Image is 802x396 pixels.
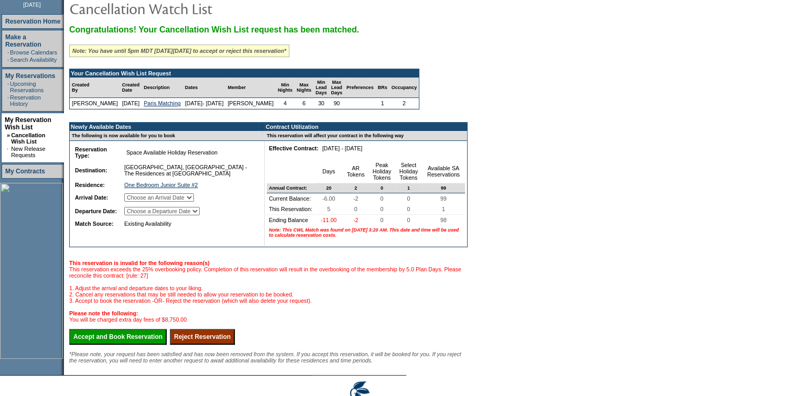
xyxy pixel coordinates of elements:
a: My Reservations [5,72,55,80]
td: [DATE] [120,98,142,109]
td: · [7,94,9,107]
td: [GEOGRAPHIC_DATA], [GEOGRAPHIC_DATA] - The Residences at [GEOGRAPHIC_DATA] [122,162,255,179]
span: -6.00 [320,193,337,204]
td: [PERSON_NAME] [70,98,120,109]
td: 2 [389,98,419,109]
td: [DATE]- [DATE] [183,98,226,109]
td: Annual Contract: [267,183,315,193]
span: 99 [439,183,448,193]
b: Match Source: [75,221,113,227]
nobr: [DATE] - [DATE] [322,145,363,151]
td: Min Lead Days [313,78,329,98]
td: 1 [376,98,389,109]
a: New Release Requests [11,146,45,158]
td: Peak Holiday Tokens [369,160,395,183]
td: Available SA Reservations [422,160,465,183]
span: 0 [378,193,385,204]
a: Reservation Home [5,18,60,25]
td: Max Nights [295,78,313,98]
td: This Reservation: [267,204,315,215]
td: Ending Balance [267,215,315,225]
td: This reservation will affect your contract in the following way [265,131,467,141]
span: 0 [405,204,412,214]
span: 0 [378,183,385,193]
span: 1 [405,183,412,193]
b: Residence: [75,182,105,188]
a: My Reservation Wish List [5,116,51,131]
span: 2 [352,183,359,193]
span: -11.00 [319,215,339,225]
i: Note: You have until 5pm MDT [DATE][DATE] to accept or reject this reservation* [72,48,286,54]
b: Reservation Type: [75,146,107,159]
td: Created Date [120,78,142,98]
td: Preferences [344,78,376,98]
td: Days [315,160,343,183]
td: 90 [329,98,344,109]
td: Select Holiday Tokens [395,160,422,183]
span: *Please note, your request has been satisfied and has now been removed from the system. If you ac... [69,351,461,364]
b: Departure Date: [75,208,117,214]
a: Make a Reservation [5,34,41,48]
td: Min Nights [276,78,295,98]
td: Your Cancellation Wish List Request [70,69,419,78]
td: The following is now available for you to book [70,131,258,141]
a: Search Availability [10,57,57,63]
b: This reservation is invalid for the following reason(s) [69,260,210,266]
span: 0 [378,215,385,225]
td: · [7,49,9,56]
a: One Bedroom Junior Suite #2 [124,182,198,188]
span: 5 [325,204,332,214]
span: 98 [438,215,449,225]
span: 99 [438,193,449,204]
b: » [7,132,10,138]
b: Destination: [75,167,107,173]
a: Browse Calendars [10,49,57,56]
a: Cancellation Wish List [11,132,45,145]
td: Existing Availability [122,218,255,229]
a: Paris Matching [144,100,180,106]
td: 30 [313,98,329,109]
b: Please note the following: [69,310,138,316]
td: · [7,146,10,158]
a: My Contracts [5,168,45,175]
b: Effective Contract: [269,145,319,151]
td: Occupancy [389,78,419,98]
span: 1 [440,204,447,214]
td: BRs [376,78,389,98]
td: AR Tokens [343,160,369,183]
a: Reservation History [10,94,41,107]
input: Accept and Book Reservation [69,329,167,345]
td: · [7,81,9,93]
span: -2 [351,215,360,225]
td: · [7,57,9,63]
td: 4 [276,98,295,109]
span: Space Available Holiday Reservation [124,147,220,158]
span: 0 [378,204,385,214]
td: 6 [295,98,313,109]
td: Dates [183,78,226,98]
td: [PERSON_NAME] [225,98,276,109]
td: Max Lead Days [329,78,344,98]
td: Note: This CWL Match was found on [DATE] 3:20 AM. This date and time will be used to calculate re... [267,225,465,240]
span: 0 [352,204,360,214]
a: Upcoming Reservations [10,81,44,93]
span: 0 [405,193,412,204]
span: This reservation exceeds the 25% overbooking policy. Completion of this reservation will result i... [69,260,461,323]
td: Member [225,78,276,98]
b: Arrival Date: [75,194,108,201]
span: 0 [405,215,412,225]
span: Congratulations! Your Cancellation Wish List request has been matched. [69,25,359,34]
td: Current Balance: [267,193,315,204]
input: Reject Reservation [170,329,235,345]
span: [DATE] [23,2,41,8]
td: Contract Utilization [265,123,467,131]
td: Description [142,78,182,98]
td: Newly Available Dates [70,123,258,131]
span: -2 [351,193,360,204]
td: Created By [70,78,120,98]
span: 20 [324,183,333,193]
